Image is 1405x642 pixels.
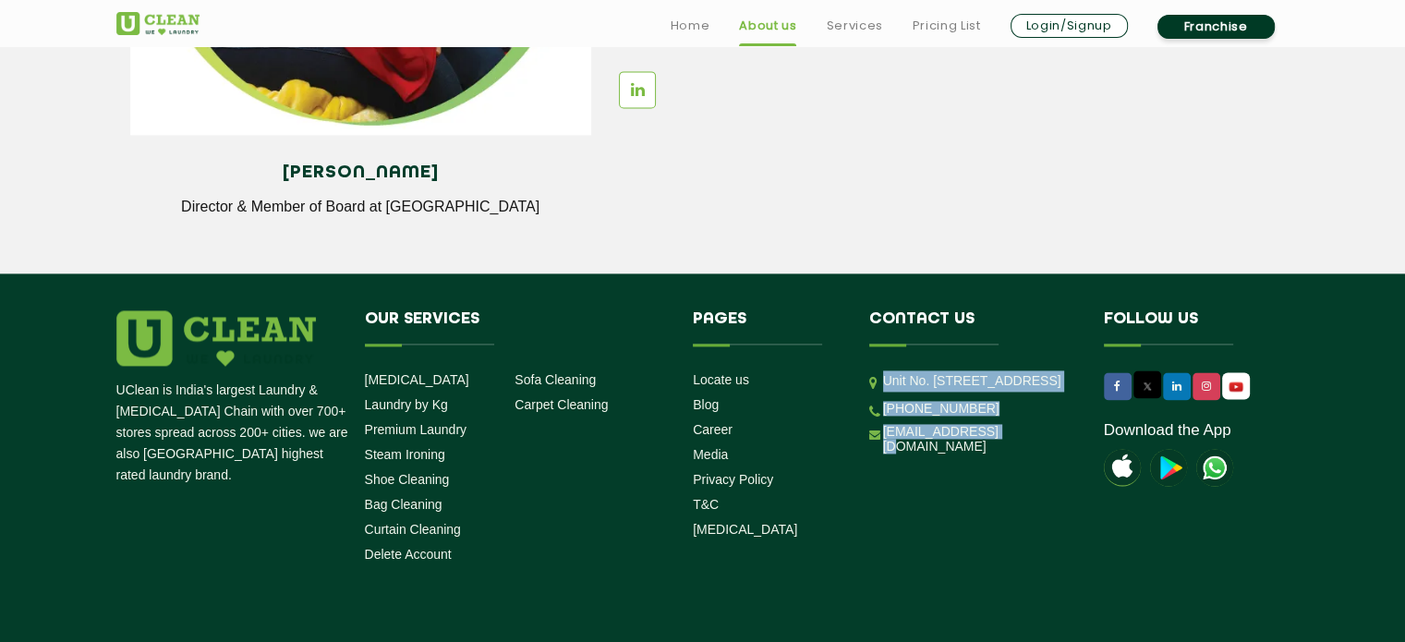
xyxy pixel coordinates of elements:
[739,15,796,37] a: About us
[883,370,1076,392] p: Unit No. [STREET_ADDRESS]
[1104,449,1141,486] img: apple-icon.png
[515,397,608,412] a: Carpet Cleaning
[693,497,719,512] a: T&C
[515,372,596,387] a: Sofa Cleaning
[365,522,461,537] a: Curtain Cleaning
[693,522,797,537] a: [MEDICAL_DATA]
[869,310,1076,345] h4: Contact us
[693,422,733,437] a: Career
[1157,15,1275,39] a: Franchise
[365,372,469,387] a: [MEDICAL_DATA]
[693,310,842,345] h4: Pages
[826,15,882,37] a: Services
[365,447,445,462] a: Steam Ironing
[883,401,999,416] a: [PHONE_NUMBER]
[1196,449,1233,486] img: UClean Laundry and Dry Cleaning
[365,472,450,487] a: Shoe Cleaning
[1150,449,1187,486] img: playstoreicon.png
[1104,421,1231,440] a: Download the App
[365,547,452,562] a: Delete Account
[1011,14,1128,38] a: Login/Signup
[693,397,719,412] a: Blog
[116,12,200,35] img: UClean Laundry and Dry Cleaning
[144,163,577,183] h4: [PERSON_NAME]
[693,472,773,487] a: Privacy Policy
[671,15,710,37] a: Home
[693,447,728,462] a: Media
[365,310,666,345] h4: Our Services
[365,422,467,437] a: Premium Laundry
[913,15,981,37] a: Pricing List
[365,397,448,412] a: Laundry by Kg
[1224,377,1248,396] img: UClean Laundry and Dry Cleaning
[365,497,442,512] a: Bag Cleaning
[693,372,749,387] a: Locate us
[1104,310,1266,345] h4: Follow us
[883,424,1076,454] a: [EMAIL_ADDRESS][DOMAIN_NAME]
[144,199,577,215] p: Director & Member of Board at [GEOGRAPHIC_DATA]
[116,380,351,486] p: UClean is India's largest Laundry & [MEDICAL_DATA] Chain with over 700+ stores spread across 200+...
[116,310,316,366] img: logo.png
